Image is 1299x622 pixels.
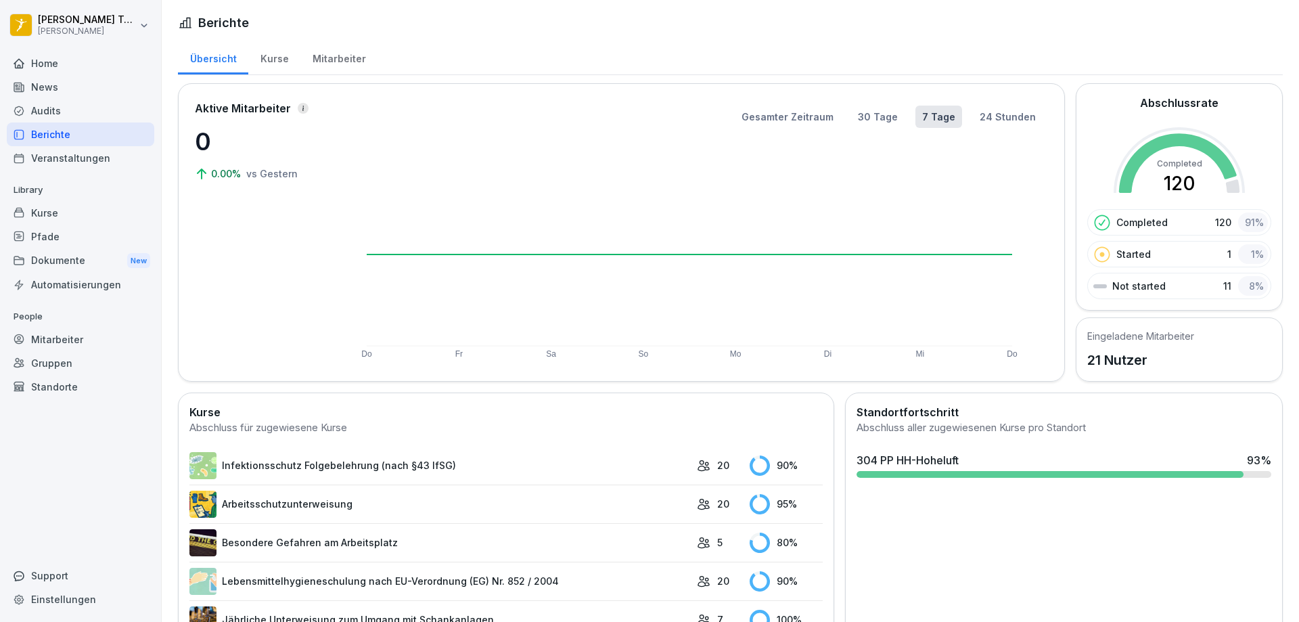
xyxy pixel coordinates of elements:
div: 1 % [1238,244,1268,264]
p: Aktive Mitarbeiter [195,100,291,116]
a: News [7,75,154,99]
button: 7 Tage [915,106,962,128]
div: 90 % [750,456,823,476]
p: 11 [1223,279,1231,293]
a: 304 PP HH-Hoheluft93% [851,447,1277,483]
a: Standorte [7,375,154,399]
text: Sa [546,349,556,359]
p: Started [1116,247,1151,261]
div: Dokumente [7,248,154,273]
a: Home [7,51,154,75]
h5: Eingeladene Mitarbeiter [1087,329,1194,343]
p: 20 [717,497,729,511]
a: Arbeitsschutzunterweisung [189,491,690,518]
div: 90 % [750,571,823,592]
a: DokumenteNew [7,248,154,273]
div: 93 % [1247,452,1271,468]
a: Übersicht [178,40,248,74]
a: Infektionsschutz Folgebelehrung (nach §43 IfSG) [189,452,690,479]
a: Lebensmittelhygieneschulung nach EU-Verordnung (EG) Nr. 852 / 2004 [189,568,690,595]
div: New [127,253,150,269]
a: Kurse [7,201,154,225]
img: zq4t51x0wy87l3xh8s87q7rq.png [189,529,216,556]
div: 91 % [1238,213,1268,232]
h2: Standortfortschritt [857,404,1271,420]
a: Mitarbeiter [300,40,378,74]
p: 1 [1227,247,1231,261]
p: [PERSON_NAME] Tüysüz [38,14,137,26]
p: vs Gestern [246,166,298,181]
div: Abschluss für zugewiesene Kurse [189,420,823,436]
p: 20 [717,458,729,472]
p: 21 Nutzer [1087,350,1194,370]
text: Mi [915,349,924,359]
div: Abschluss aller zugewiesenen Kurse pro Standort [857,420,1271,436]
img: tgff07aey9ahi6f4hltuk21p.png [189,452,216,479]
h1: Berichte [198,14,249,32]
text: Mo [730,349,742,359]
p: Completed [1116,215,1168,229]
div: 304 PP HH-Hoheluft [857,452,959,468]
p: People [7,306,154,328]
div: Support [7,564,154,587]
a: Veranstaltungen [7,146,154,170]
p: 120 [1215,215,1231,229]
text: So [639,349,649,359]
p: 20 [717,574,729,588]
button: Gesamter Zeitraum [735,106,840,128]
p: Library [7,179,154,201]
p: Not started [1112,279,1166,293]
p: [PERSON_NAME] [38,26,137,36]
h2: Kurse [189,404,823,420]
div: 8 % [1238,276,1268,296]
img: bgsrfyvhdm6180ponve2jajk.png [189,491,216,518]
p: 5 [717,535,723,550]
a: Einstellungen [7,587,154,611]
h2: Abschlussrate [1140,95,1218,111]
a: Gruppen [7,351,154,375]
img: gxsnf7ygjsfsmxd96jxi4ufn.png [189,568,216,595]
p: 0.00% [211,166,244,181]
a: Pfade [7,225,154,248]
text: Fr [455,349,463,359]
button: 30 Tage [851,106,905,128]
a: Mitarbeiter [7,328,154,351]
a: Besondere Gefahren am Arbeitsplatz [189,529,690,556]
a: Berichte [7,123,154,146]
a: Automatisierungen [7,273,154,296]
button: 24 Stunden [973,106,1043,128]
a: Audits [7,99,154,123]
div: 80 % [750,533,823,553]
p: 0 [195,123,330,160]
text: Di [824,349,831,359]
a: Kurse [248,40,300,74]
div: 95 % [750,494,823,514]
text: Do [361,349,372,359]
text: Do [1007,349,1018,359]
